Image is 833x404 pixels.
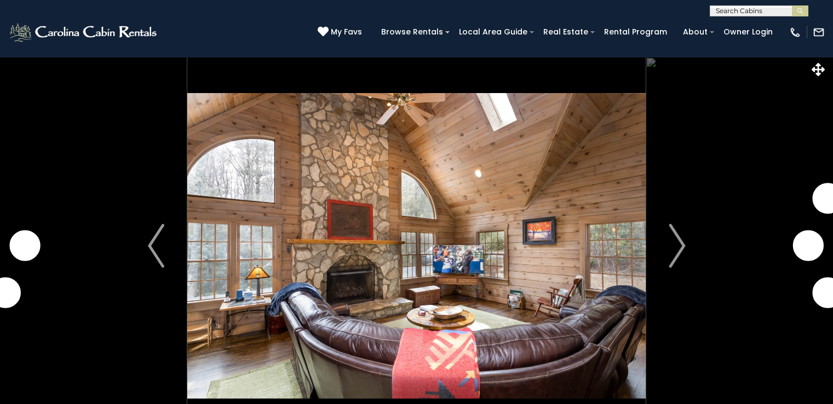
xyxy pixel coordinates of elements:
[718,24,778,41] a: Owner Login
[789,26,801,38] img: phone-regular-white.png
[8,21,160,43] img: White-1-2.png
[669,224,685,268] img: arrow
[318,26,365,38] a: My Favs
[148,224,164,268] img: arrow
[677,24,713,41] a: About
[813,26,825,38] img: mail-regular-white.png
[331,26,362,38] span: My Favs
[599,24,673,41] a: Rental Program
[376,24,449,41] a: Browse Rentals
[453,24,533,41] a: Local Area Guide
[538,24,594,41] a: Real Estate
